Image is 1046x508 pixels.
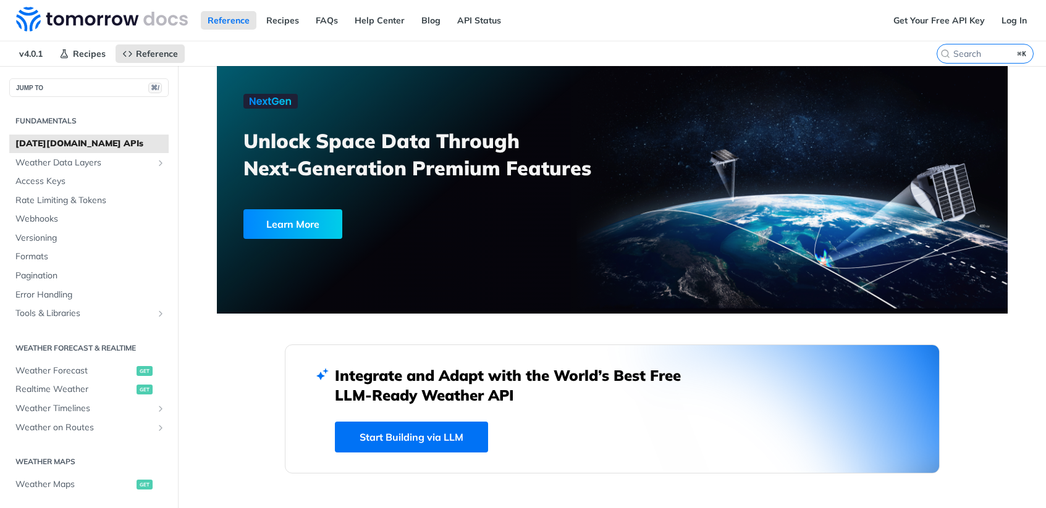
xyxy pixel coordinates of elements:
a: Realtime Weatherget [9,380,169,399]
span: Access Keys [15,175,166,188]
a: Recipes [259,11,306,30]
a: Weather Data LayersShow subpages for Weather Data Layers [9,154,169,172]
a: Error Handling [9,286,169,304]
a: Weather on RoutesShow subpages for Weather on Routes [9,418,169,437]
a: Formats [9,248,169,266]
a: Access Keys [9,172,169,191]
span: Pagination [15,270,166,282]
h2: Integrate and Adapt with the World’s Best Free LLM-Ready Weather API [335,365,699,405]
span: Weather Forecast [15,365,133,377]
span: ⌘/ [148,83,162,93]
span: Weather Data Layers [15,157,153,169]
h3: Unlock Space Data Through Next-Generation Premium Features [243,127,626,181]
a: API Status [450,11,508,30]
span: get [137,480,153,489]
a: Log In [995,11,1034,30]
span: Rate Limiting & Tokens [15,194,166,207]
span: Recipes [73,48,106,59]
span: Webhooks [15,213,166,225]
span: Weather Maps [15,478,133,491]
a: Learn More [243,209,549,239]
a: Start Building via LLM [335,422,488,452]
a: Webhooks [9,210,169,228]
a: Weather Forecastget [9,362,169,380]
div: Learn More [243,209,342,239]
a: Versioning [9,229,169,248]
a: Reference [201,11,256,30]
a: [DATE][DOMAIN_NAME] APIs [9,135,169,153]
span: Error Handling [15,289,166,301]
a: Rate Limiting & Tokens [9,191,169,210]
svg: Search [940,49,950,59]
h2: Weather Forecast & realtime [9,343,169,354]
a: Blog [415,11,447,30]
span: Formats [15,251,166,263]
a: Reference [116,44,185,63]
span: [DATE][DOMAIN_NAME] APIs [15,138,166,150]
a: Tools & LibrariesShow subpages for Tools & Libraries [9,304,169,323]
span: get [137,366,153,376]
span: Tools & Libraries [15,307,153,320]
span: Weather on Routes [15,422,153,434]
button: JUMP TO⌘/ [9,78,169,97]
kbd: ⌘K [1014,48,1030,60]
span: Versioning [15,232,166,244]
a: Weather Mapsget [9,475,169,494]
h2: Fundamentals [9,115,169,127]
img: Tomorrow.io Weather API Docs [16,7,188,31]
span: Weather Timelines [15,402,153,415]
a: FAQs [309,11,345,30]
span: get [137,385,153,394]
span: Reference [136,48,178,59]
button: Show subpages for Weather Data Layers [156,158,166,168]
a: Pagination [9,267,169,285]
button: Show subpages for Tools & Libraries [156,309,166,319]
a: Get Your Free API Key [887,11,992,30]
a: Help Center [348,11,411,30]
span: v4.0.1 [12,44,49,63]
img: NextGen [243,94,298,109]
button: Show subpages for Weather Timelines [156,404,166,414]
a: Weather TimelinesShow subpages for Weather Timelines [9,399,169,418]
span: Realtime Weather [15,383,133,396]
a: Recipes [53,44,112,63]
h2: Weather Maps [9,456,169,467]
button: Show subpages for Weather on Routes [156,423,166,433]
